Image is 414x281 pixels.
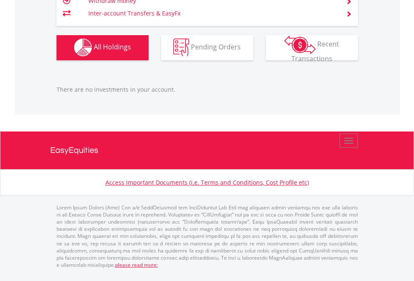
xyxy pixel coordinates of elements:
a: EasyEquities [50,131,364,169]
button: All Holdings [57,35,149,60]
img: transactions-zar-wht.png [284,36,316,54]
td: Inter-account Transfers & EasyFx [88,7,336,20]
span: Pending Orders [191,42,241,52]
a: please read more: [115,261,158,268]
button: Recent Transactions [266,35,358,60]
span: Recent Transactions [291,39,339,63]
p: There are no investments in your account. [57,85,358,94]
button: Pending Orders [161,35,253,60]
img: pending_instructions-wht.png [173,39,189,57]
img: holdings-wht.png [74,39,92,57]
a: Access Important Documents (i.e. Terms and Conditions, Cost Profile etc) [105,178,309,186]
p: Lorem Ipsum Dolors (Ame) Con a/e SeddOeiusmod tem InciDiduntut Lab Etd mag aliquaen admin veniamq... [57,204,358,268]
span: All Holdings [94,42,131,52]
